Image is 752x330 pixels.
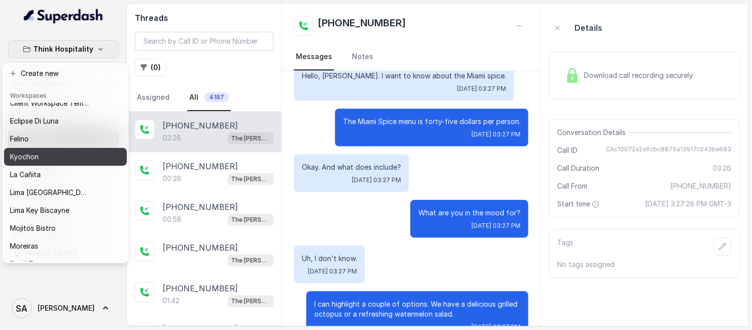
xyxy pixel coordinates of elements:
p: Eclipse Di Luna [10,115,58,127]
p: Moreiras [10,240,38,252]
button: Create new [4,65,127,82]
p: Rreal Tacos [10,258,49,270]
p: Think Hospitality [34,43,94,55]
button: Think Hospitality [8,40,119,58]
p: Client Workspace Template [10,97,89,109]
p: Lima [GEOGRAPHIC_DATA] [10,187,89,198]
div: Think Hospitality [2,63,129,264]
p: Kyochon [10,151,39,163]
p: Felino [10,133,29,145]
p: Mojitos Bistro [10,222,56,234]
p: Lima Key Biscayne [10,204,69,216]
p: La Cañita [10,169,41,181]
header: Workspaces [4,87,127,103]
